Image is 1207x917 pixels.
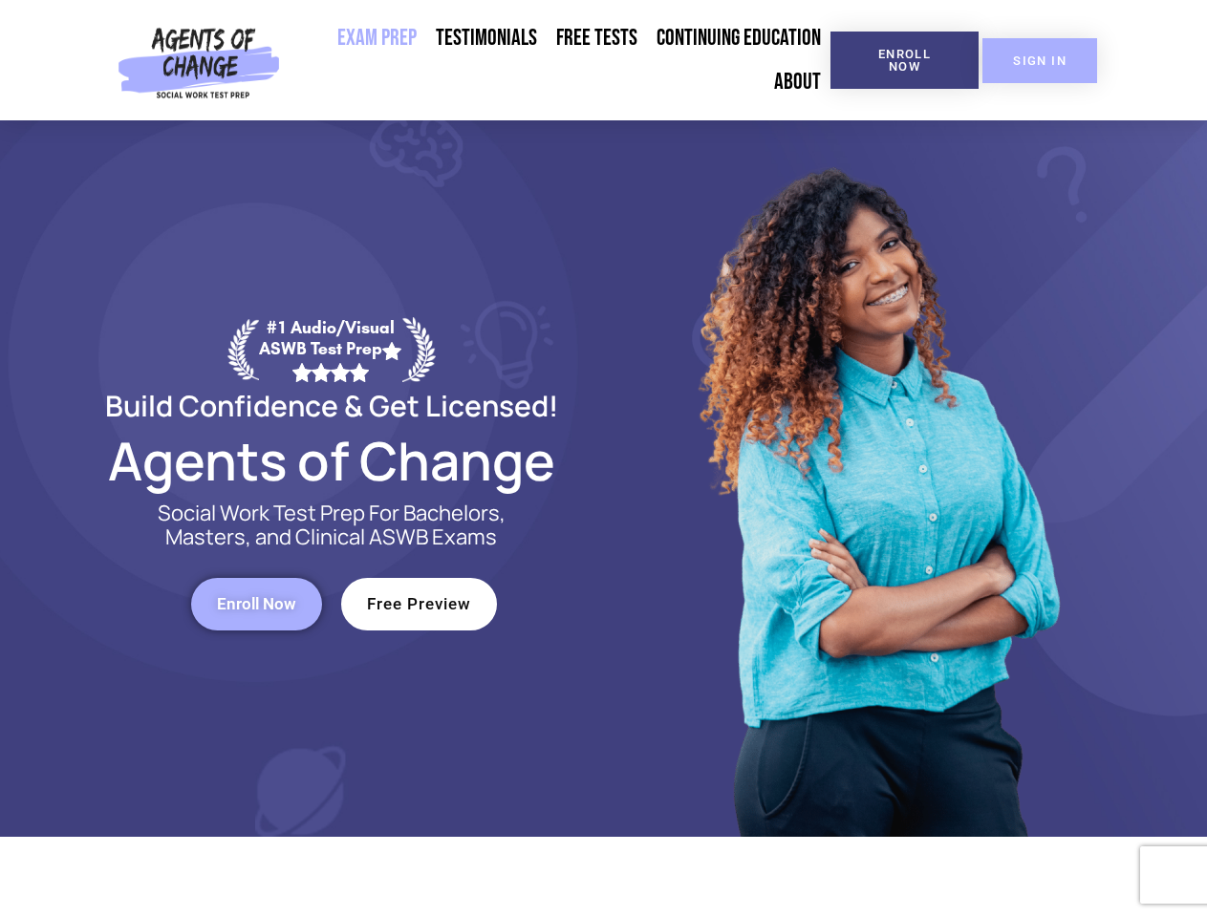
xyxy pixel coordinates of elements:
[861,48,948,73] span: Enroll Now
[341,578,497,630] a: Free Preview
[547,16,647,60] a: Free Tests
[367,596,471,612] span: Free Preview
[328,16,426,60] a: Exam Prep
[59,438,604,482] h2: Agents of Change
[1013,54,1067,67] span: SIGN IN
[647,16,830,60] a: Continuing Education
[288,16,830,104] nav: Menu
[685,120,1067,837] img: Website Image 1 (1)
[59,392,604,419] h2: Build Confidence & Get Licensed!
[136,501,528,549] p: Social Work Test Prep For Bachelors, Masters, and Clinical ASWB Exams
[765,60,830,104] a: About
[426,16,547,60] a: Testimonials
[982,38,1097,83] a: SIGN IN
[217,596,296,612] span: Enroll Now
[830,32,979,89] a: Enroll Now
[259,317,402,381] div: #1 Audio/Visual ASWB Test Prep
[191,578,322,630] a: Enroll Now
